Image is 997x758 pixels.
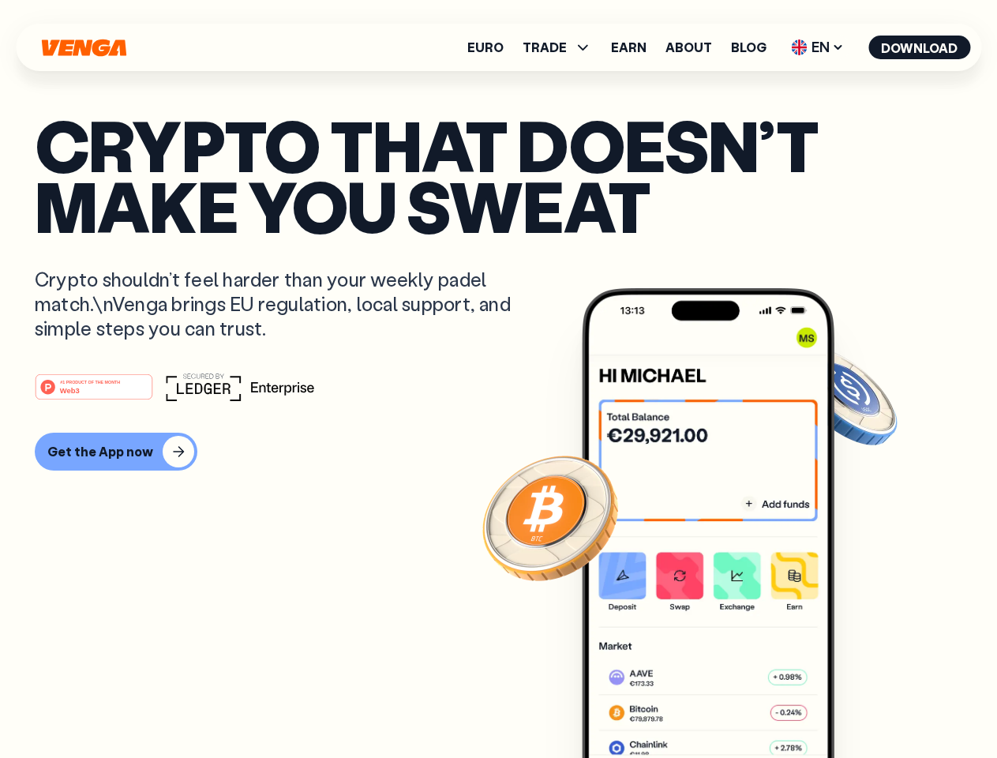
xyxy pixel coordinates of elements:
span: EN [785,35,849,60]
tspan: #1 PRODUCT OF THE MONTH [60,379,120,384]
svg: Home [39,39,128,57]
img: Bitcoin [479,446,621,588]
span: TRADE [523,41,567,54]
a: Earn [611,41,647,54]
img: USDC coin [787,340,901,453]
a: Blog [731,41,766,54]
a: Get the App now [35,433,962,471]
p: Crypto that doesn’t make you sweat [35,114,962,235]
div: Get the App now [47,444,153,460]
img: flag-uk [791,39,807,55]
a: About [665,41,712,54]
tspan: Web3 [60,385,80,394]
button: Download [868,36,970,59]
a: Euro [467,41,504,54]
a: #1 PRODUCT OF THE MONTHWeb3 [35,383,153,403]
p: Crypto shouldn’t feel harder than your weekly padel match.\nVenga brings EU regulation, local sup... [35,267,534,341]
span: TRADE [523,38,592,57]
button: Get the App now [35,433,197,471]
